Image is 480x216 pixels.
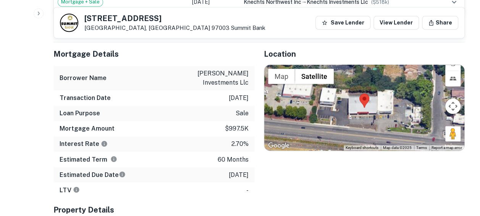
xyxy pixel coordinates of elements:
[445,55,461,70] button: Rotate map counterclockwise
[236,109,249,118] p: sale
[229,93,249,103] p: [DATE]
[373,16,419,29] a: View Lender
[246,185,249,195] p: -
[422,16,458,29] button: Share
[264,48,465,60] h5: Location
[315,16,370,29] button: Save Lender
[225,124,249,133] p: $997.5k
[295,69,334,84] button: Show satellite imagery
[416,146,427,150] a: Terms (opens in new tab)
[84,15,265,22] h5: [STREET_ADDRESS]
[445,98,461,114] button: Map camera controls
[445,126,461,141] button: Drag Pegman onto the map to open Street View
[445,71,461,86] button: Tilt map
[60,74,107,83] h6: Borrower Name
[231,139,249,149] p: 2.70%
[266,141,291,151] img: Google
[346,145,378,151] button: Keyboard shortcuts
[60,139,108,149] h6: Interest Rate
[266,141,291,151] a: Open this area in Google Maps (opens a new window)
[53,204,255,215] h5: Property Details
[60,93,111,103] h6: Transaction Date
[119,171,126,178] svg: Estimate is based on a standard schedule for this type of loan.
[110,155,117,162] svg: Term is based on a standard schedule for this type of loan.
[231,25,265,31] a: Summit Bank
[180,69,249,87] p: [PERSON_NAME] investments llc
[60,170,126,179] h6: Estimated Due Date
[60,155,117,164] h6: Estimated Term
[60,124,115,133] h6: Mortgage Amount
[442,155,480,191] iframe: Chat Widget
[268,69,295,84] button: Show street map
[60,109,100,118] h6: Loan Purpose
[432,146,462,150] a: Report a map error
[383,146,412,150] span: Map data ©2025
[101,140,108,147] svg: The interest rates displayed on the website are for informational purposes only and may be report...
[218,155,249,164] p: 60 months
[60,185,80,195] h6: LTV
[73,186,80,193] svg: LTVs displayed on the website are for informational purposes only and may be reported incorrectly...
[229,170,249,179] p: [DATE]
[84,25,265,31] p: [GEOGRAPHIC_DATA], [GEOGRAPHIC_DATA] 97003
[53,48,255,60] h5: Mortgage Details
